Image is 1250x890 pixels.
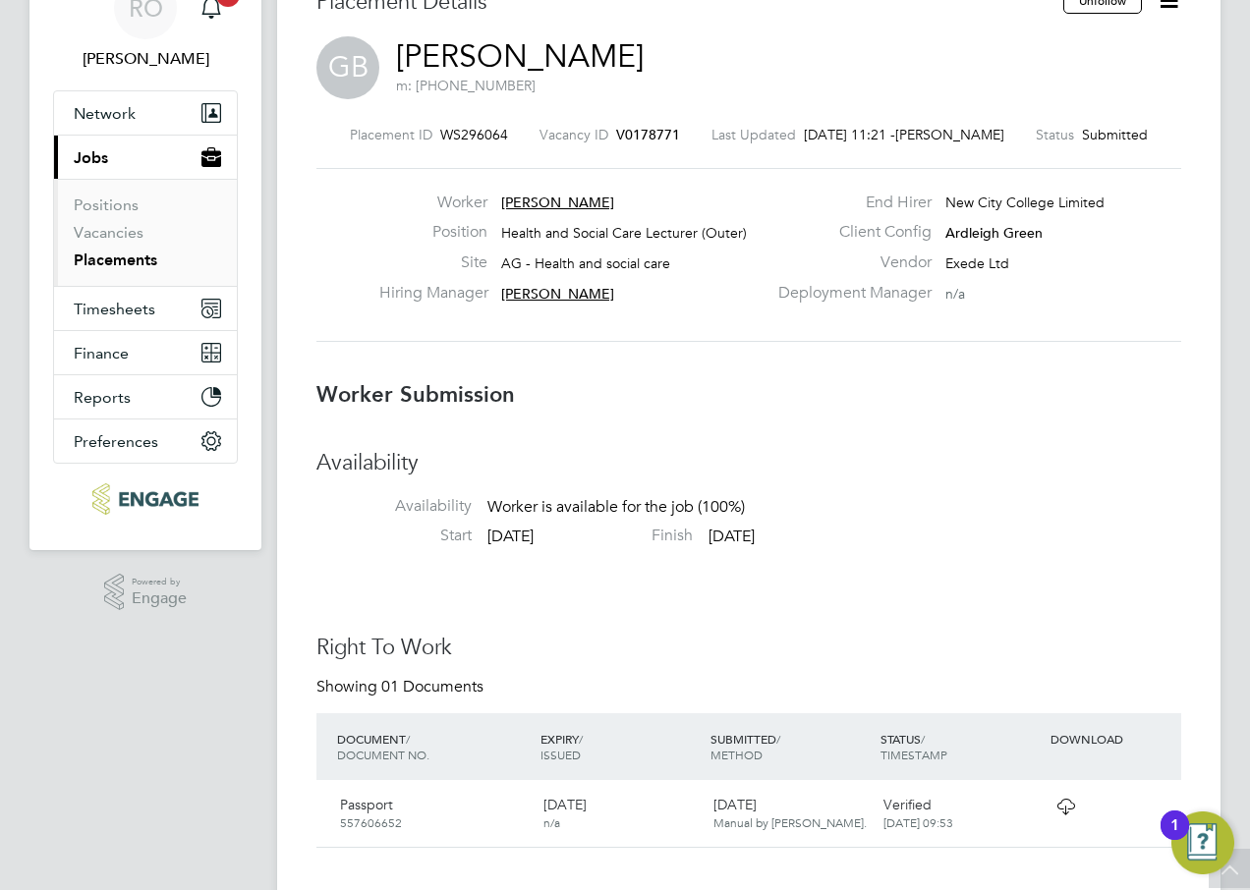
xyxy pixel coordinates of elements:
[54,375,237,418] button: Reports
[316,496,472,517] label: Availability
[501,194,614,211] span: [PERSON_NAME]
[350,126,432,143] label: Placement ID
[921,731,925,747] span: /
[332,788,536,839] div: Passport
[54,287,237,330] button: Timesheets
[74,104,136,123] span: Network
[316,381,515,408] b: Worker Submission
[92,483,198,515] img: ncclondon-logo-retina.png
[316,526,472,546] label: Start
[767,252,932,273] label: Vendor
[74,195,139,214] a: Positions
[895,126,1004,143] span: [PERSON_NAME]
[579,731,583,747] span: /
[132,590,187,607] span: Engage
[54,331,237,374] button: Finance
[379,283,487,304] label: Hiring Manager
[379,252,487,273] label: Site
[440,126,508,143] span: WS296064
[1046,721,1181,756] div: DOWNLOAD
[713,814,867,830] span: Manual by [PERSON_NAME].
[54,136,237,179] button: Jobs
[501,254,670,272] span: AG - Health and social care
[538,526,693,546] label: Finish
[710,747,763,762] span: METHOD
[74,223,143,242] a: Vacancies
[767,283,932,304] label: Deployment Manager
[767,222,932,243] label: Client Config
[706,788,876,839] div: [DATE]
[945,194,1105,211] span: New City College Limited
[804,126,895,143] span: [DATE] 11:21 -
[501,285,614,303] span: [PERSON_NAME]
[883,796,932,813] span: Verified
[706,721,876,772] div: SUBMITTED
[332,721,536,772] div: DOCUMENT
[540,747,581,762] span: ISSUED
[316,677,487,697] div: Showing
[74,300,155,318] span: Timesheets
[396,77,536,94] span: m: [PHONE_NUMBER]
[876,721,1046,772] div: STATUS
[1170,825,1179,851] div: 1
[1082,126,1148,143] span: Submitted
[379,193,487,213] label: Worker
[381,677,483,696] span: 01 Documents
[406,731,410,747] span: /
[316,634,1181,662] h3: Right To Work
[543,814,560,830] span: n/a
[711,126,796,143] label: Last Updated
[1036,126,1074,143] label: Status
[536,788,706,839] div: [DATE]
[945,285,965,303] span: n/a
[396,37,644,76] a: [PERSON_NAME]
[74,344,129,362] span: Finance
[74,432,158,451] span: Preferences
[340,814,402,830] span: 557606652
[337,747,429,762] span: DOCUMENT NO.
[74,388,131,407] span: Reports
[540,126,608,143] label: Vacancy ID
[54,419,237,463] button: Preferences
[767,193,932,213] label: End Hirer
[881,747,947,762] span: TIMESTAMP
[104,574,188,611] a: Powered byEngage
[487,527,534,546] span: [DATE]
[709,527,755,546] span: [DATE]
[53,483,238,515] a: Go to home page
[54,179,237,286] div: Jobs
[1171,811,1234,874] button: Open Resource Center, 1 new notification
[945,254,1009,272] span: Exede Ltd
[54,91,237,135] button: Network
[501,224,747,242] span: Health and Social Care Lecturer (Outer)
[53,47,238,71] span: Roslyn O'Garro
[74,148,108,167] span: Jobs
[132,574,187,590] span: Powered by
[316,36,379,99] span: GB
[316,449,1181,477] h3: Availability
[945,224,1043,242] span: Ardleigh Green
[536,721,706,772] div: EXPIRY
[487,497,745,517] span: Worker is available for the job (100%)
[379,222,487,243] label: Position
[74,250,157,269] a: Placements
[776,731,780,747] span: /
[616,126,680,143] span: V0178771
[883,814,953,830] span: [DATE] 09:53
